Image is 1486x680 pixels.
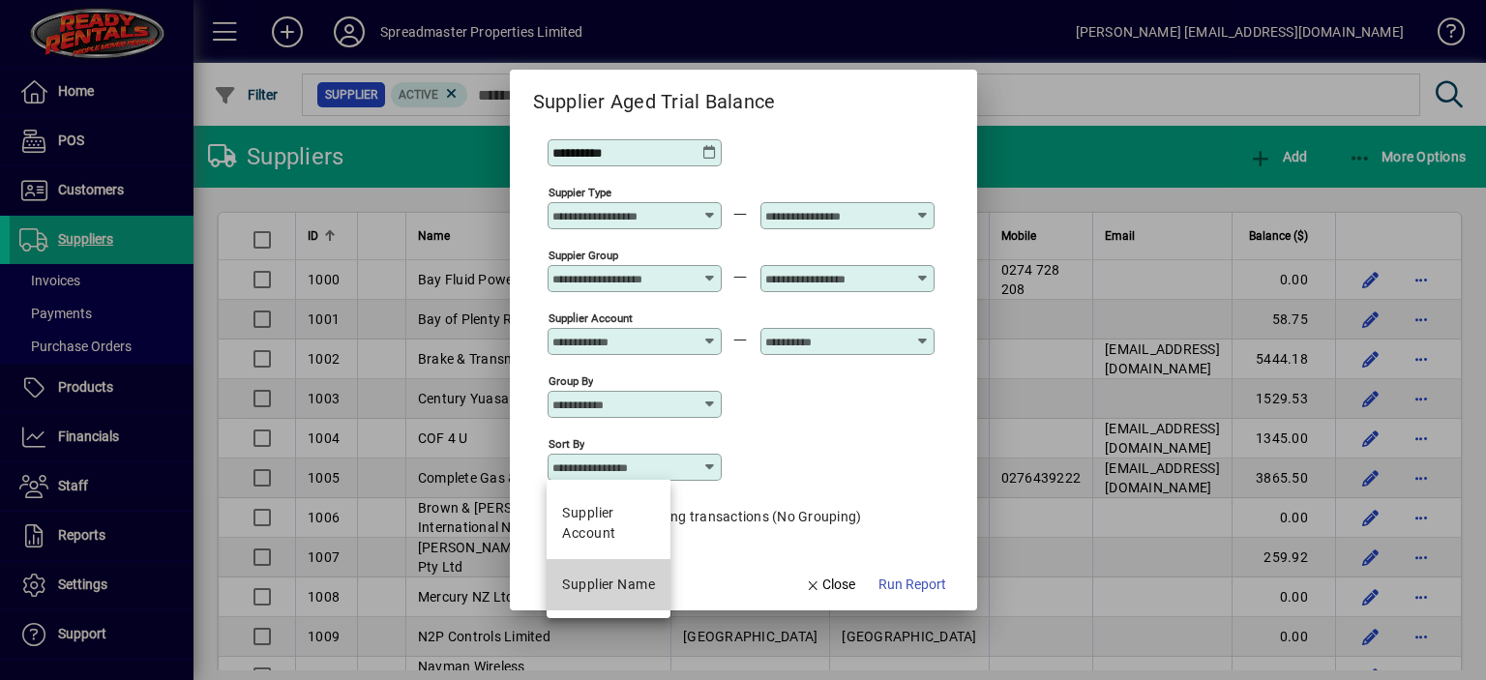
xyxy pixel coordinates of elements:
[549,186,611,199] mat-label: Suppier Type
[580,507,862,526] label: List outstanding transactions (No Grouping)
[878,575,946,595] span: Run Report
[549,437,584,451] mat-label: Sort by
[797,568,863,603] button: Close
[549,249,618,262] mat-label: Suppier Group
[510,70,799,117] h2: Supplier Aged Trial Balance
[871,568,954,603] button: Run Report
[547,559,670,610] mat-option: Supplier Name
[562,503,655,544] span: Supplier Account
[562,575,655,595] div: Supplier Name
[549,311,633,325] mat-label: Supplier Account
[549,374,593,388] mat-label: Group by
[805,575,855,595] span: Close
